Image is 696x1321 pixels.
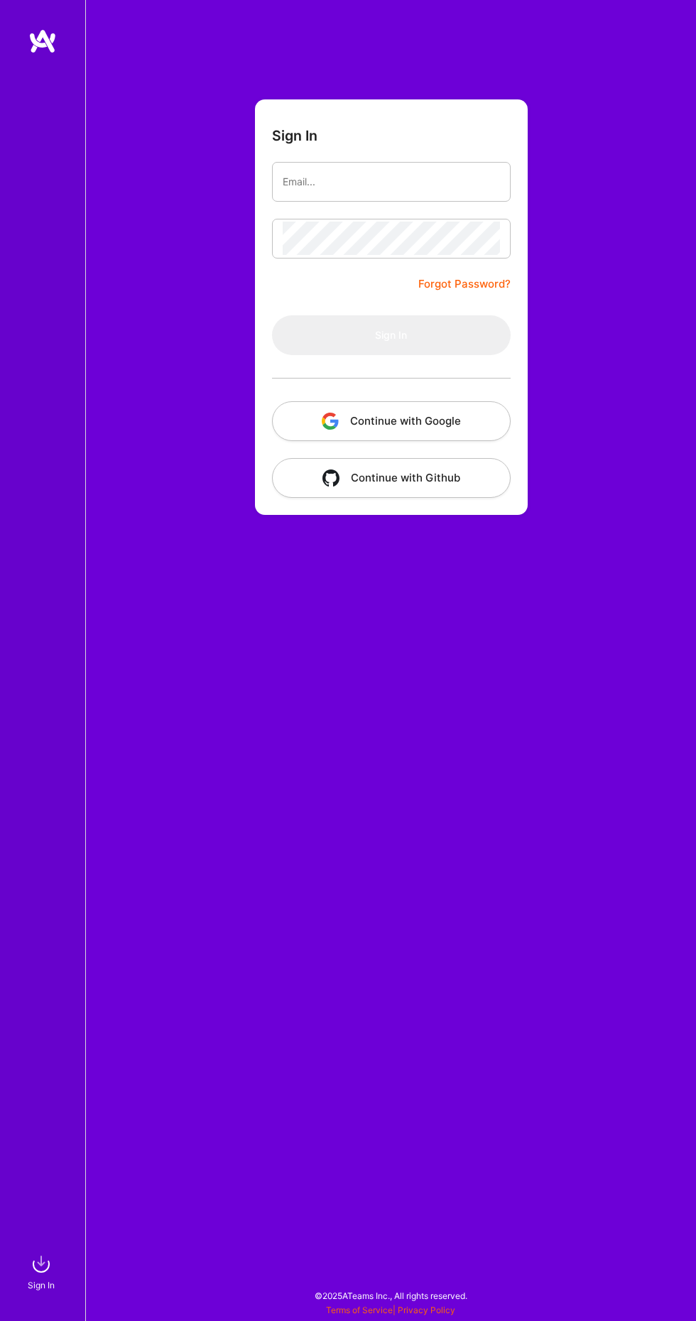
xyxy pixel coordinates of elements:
[30,1250,55,1293] a: sign inSign In
[272,315,511,355] button: Sign In
[322,413,339,430] img: icon
[283,165,500,199] input: Email...
[28,1278,55,1293] div: Sign In
[398,1305,455,1315] a: Privacy Policy
[326,1305,455,1315] span: |
[326,1305,393,1315] a: Terms of Service
[85,1278,696,1314] div: © 2025 ATeams Inc., All rights reserved.
[27,1250,55,1278] img: sign in
[418,276,511,293] a: Forgot Password?
[272,458,511,498] button: Continue with Github
[272,401,511,441] button: Continue with Google
[322,469,339,486] img: icon
[272,128,317,145] h3: Sign In
[28,28,57,54] img: logo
